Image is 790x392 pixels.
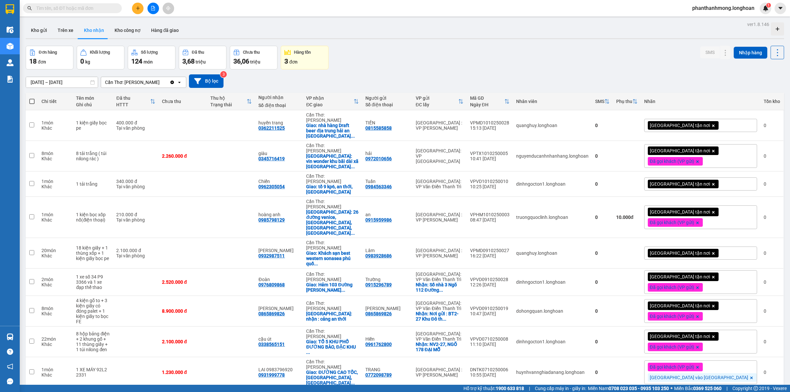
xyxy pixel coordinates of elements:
div: Nhãn [644,99,757,104]
div: dinhngocton1.longhoan [516,279,589,285]
div: 0 [764,215,780,220]
button: Kho nhận [79,22,109,38]
div: Giao: nhà hàng Draft beer địa trung hải an thới phú quốc kiên giang [306,123,359,139]
button: Hàng đã giao [146,22,184,38]
span: ... [314,261,318,266]
span: [GEOGRAPHIC_DATA] tận nơi [650,181,710,187]
div: Phương Anh [365,306,409,311]
div: Cần Thơ: [PERSON_NAME] [306,112,359,123]
div: 8 món [41,306,70,311]
div: VPVD0910250019 [470,306,510,311]
div: 210.000 đ [116,212,155,217]
img: icon-new-feature [763,5,769,11]
span: ... [351,164,355,169]
div: 0 [595,123,610,128]
button: Trên xe [52,22,79,38]
div: 10:55 [DATE] [470,372,510,378]
div: 1 món [41,120,70,125]
span: | [529,385,530,392]
span: 3 [284,57,288,65]
div: 0931999778 [258,372,285,378]
div: 0961762800 [365,342,392,347]
div: 0772098789 [365,372,392,378]
div: quanghuy.longhoan [516,123,589,128]
div: 10:47 [DATE] [470,311,510,316]
div: TRANG [365,367,409,372]
div: truongquoclinh.longhoan [516,215,589,220]
div: Đã thu [192,50,204,55]
div: Giao: ĐƯỜNG CAO TỐC,KHU PHỐ 6,VP TÂN MINH NHÂN(BÊN CẠNH CÂY XĂNG DẦU TRUNG HẬU 2)-AN THỚI,PHÚ QUỐC [306,370,359,385]
th: Toggle SortBy [412,93,467,110]
span: Miền Nam [588,385,669,392]
div: VPMD1010250028 [470,120,510,125]
div: Khác [41,217,70,222]
span: Cung cấp máy in - giấy in: [535,385,586,392]
div: 11:10 [DATE] [470,342,510,347]
div: 0 [764,279,780,285]
div: 0338565151 [258,342,285,347]
div: 340.000 đ [116,179,155,184]
div: Tại văn phòng [116,253,155,258]
div: 0932987511 [258,253,285,258]
div: Cần Thơ: [PERSON_NAME] [306,272,359,282]
div: 1 kiện bọc xốp nổ(điện thoại) [76,212,110,222]
div: 2 món [41,277,70,282]
div: Giao: 26 đường venice,sun địa trung hải,p an thới,tp phú quốc [306,209,359,236]
div: Cần Thơ: [PERSON_NAME] [306,173,359,184]
div: hoàng anh [258,212,300,217]
div: LAI 0983796920 [258,367,300,372]
div: VPTX1010250005 [470,151,510,156]
button: Đơn hàng18đơn [26,46,73,69]
button: Hàng tồn3đơn [281,46,329,69]
div: Cần Thơ: [PERSON_NAME] [306,143,359,153]
span: copyright [753,386,758,391]
div: 0 [595,250,610,256]
div: hải [365,151,409,156]
div: 0815585858 [365,125,392,131]
th: Toggle SortBy [113,93,159,110]
div: cậu út [258,336,300,342]
span: triệu [250,59,260,65]
span: ... [351,133,355,139]
div: [GEOGRAPHIC_DATA] : VP [PERSON_NAME] [416,212,463,222]
th: Toggle SortBy [207,93,255,110]
span: Đã gọi khách (VP gửi) [650,284,694,290]
span: 124 [131,57,142,65]
span: plus [136,6,140,11]
div: 0962305054 [258,184,285,189]
div: Trường [365,277,409,282]
div: Đơn hàng [39,50,57,55]
span: message [7,378,13,384]
div: Tồn kho [764,99,780,104]
span: 18 [29,57,37,65]
sup: 1 [766,3,771,8]
div: 0985798129 [258,217,285,222]
div: Nhận: Nơi gửi : BT2-27 Khu Đô thị mới Trung Văn - Nam từ Liêm Hà Nội [416,311,463,322]
div: Khác [41,311,70,316]
div: 0 [764,153,780,159]
div: 0976809868 [258,282,285,287]
div: quanghuy.longhoan [516,250,589,256]
div: Lâm [365,248,409,253]
div: Nhận: Số nhà 3 Ngõ 112 Đường Nguyễn Thị Duệ - TP Hải Dương [416,282,463,293]
div: nguyenducanhnhanhang.longhoan [516,153,589,159]
strong: 10.000 đ [616,215,634,220]
div: giàu [258,151,300,156]
span: 1 [767,3,770,8]
div: Khác [41,372,70,378]
div: 22 món [41,336,70,342]
div: Khác [41,282,70,287]
div: Thu hộ [210,95,247,101]
div: Phụ thu [616,99,632,104]
div: 0983928686 [365,253,392,258]
span: kg [85,59,90,65]
div: [GEOGRAPHIC_DATA]: VP Văn Điển Thanh Trì [416,301,463,311]
div: VPMD0910250027 [470,248,510,253]
div: Khác [41,156,70,161]
th: Toggle SortBy [303,93,362,110]
span: phanthanhmong.longhoan [687,4,760,12]
div: VPHM1010250003 [470,212,510,217]
div: 0972010656 [365,156,392,161]
div: Hàng tồn [294,50,311,55]
strong: 0369 525 060 [693,386,722,391]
